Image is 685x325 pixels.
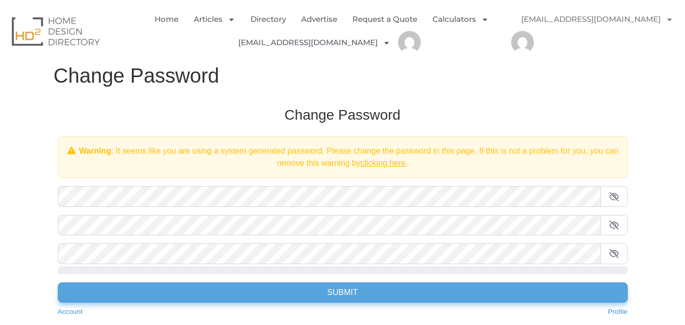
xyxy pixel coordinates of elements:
a: Account [58,307,83,317]
strong: Warning [79,147,111,155]
a: [EMAIL_ADDRESS][DOMAIN_NAME] [238,31,390,54]
a: [EMAIL_ADDRESS][DOMAIN_NAME] [511,8,683,31]
a: Directory [250,8,286,31]
img: Brisbane Custom Bathroom [398,31,421,54]
nav: Menu [511,8,677,54]
a: Request a Quote [352,8,417,31]
a: Home [155,8,178,31]
a: Calculators [432,8,489,31]
a: Profile [608,307,628,317]
a: Advertise [301,8,337,31]
h3: Change Password [58,106,628,124]
a: clicking here [360,159,406,167]
nav: Menu [140,8,511,54]
img: Brisbane Custom Bathroom [511,31,534,54]
a: Articles [194,8,235,31]
input: Submit [58,282,628,303]
div: : It seems like you are using a system generated password. Please change the password in this pag... [58,136,628,178]
h1: Change Password [54,63,632,88]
